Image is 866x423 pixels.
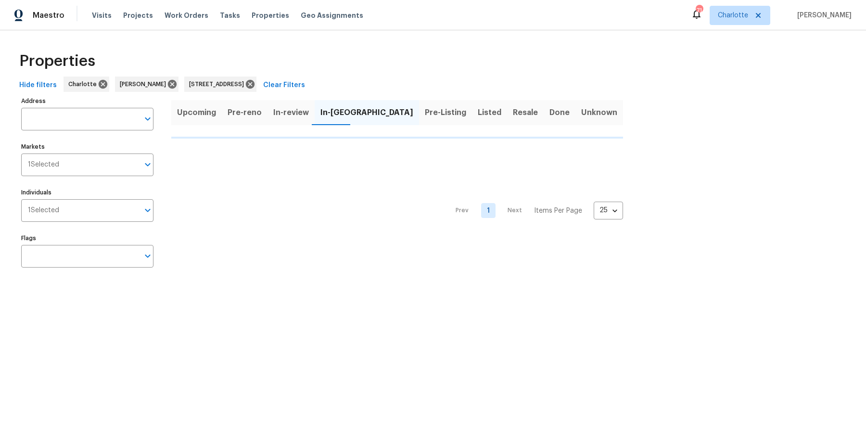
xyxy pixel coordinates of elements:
span: Hide filters [19,79,57,91]
span: 1 Selected [28,161,59,169]
span: Charlotte [68,79,101,89]
div: 25 [594,198,623,223]
div: [PERSON_NAME] [115,77,178,92]
button: Open [141,204,154,217]
span: Properties [19,56,95,66]
div: 71 [696,6,702,15]
button: Open [141,112,154,126]
a: Goto page 1 [481,203,496,218]
span: [STREET_ADDRESS] [189,79,248,89]
span: Maestro [33,11,64,20]
span: Geo Assignments [301,11,363,20]
span: Clear Filters [263,79,305,91]
button: Open [141,158,154,171]
span: Pre-Listing [425,106,466,119]
label: Flags [21,235,153,241]
span: Projects [123,11,153,20]
span: Resale [513,106,538,119]
nav: Pagination Navigation [446,144,623,277]
span: Done [549,106,570,119]
span: [PERSON_NAME] [793,11,852,20]
button: Hide filters [15,77,61,94]
span: Visits [92,11,112,20]
label: Individuals [21,190,153,195]
button: Clear Filters [259,77,309,94]
span: In-[GEOGRAPHIC_DATA] [320,106,413,119]
span: Charlotte [718,11,748,20]
span: Upcoming [177,106,216,119]
p: Items Per Page [534,206,582,216]
span: [PERSON_NAME] [120,79,170,89]
span: Tasks [220,12,240,19]
span: Work Orders [165,11,208,20]
span: Listed [478,106,501,119]
span: Properties [252,11,289,20]
label: Markets [21,144,153,150]
div: [STREET_ADDRESS] [184,77,256,92]
div: Charlotte [64,77,109,92]
label: Address [21,98,153,104]
span: In-review [273,106,309,119]
button: Open [141,249,154,263]
span: Pre-reno [228,106,262,119]
span: Unknown [581,106,617,119]
span: 1 Selected [28,206,59,215]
